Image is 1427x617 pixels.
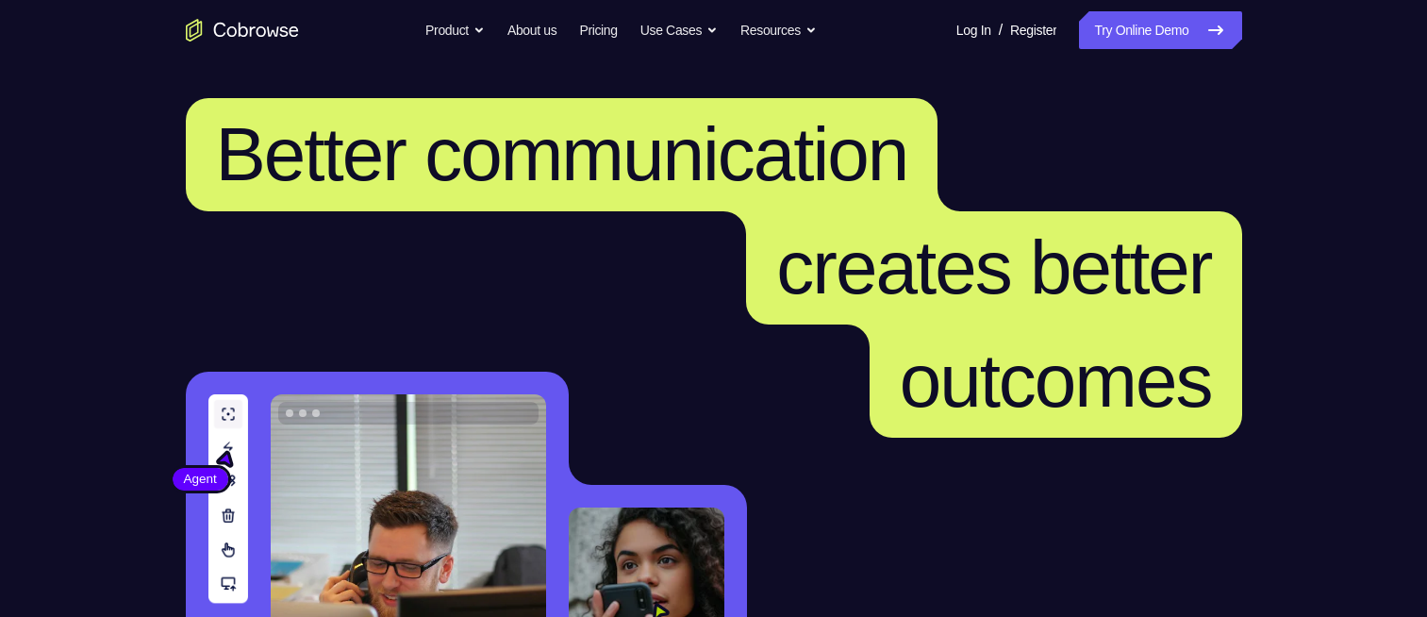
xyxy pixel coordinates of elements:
[579,11,617,49] a: Pricing
[740,11,817,49] button: Resources
[900,339,1212,423] span: outcomes
[173,470,228,489] span: Agent
[216,112,908,196] span: Better communication
[1010,11,1056,49] a: Register
[425,11,485,49] button: Product
[507,11,556,49] a: About us
[640,11,718,49] button: Use Cases
[776,225,1211,309] span: creates better
[1079,11,1241,49] a: Try Online Demo
[186,19,299,42] a: Go to the home page
[956,11,991,49] a: Log In
[999,19,1003,42] span: /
